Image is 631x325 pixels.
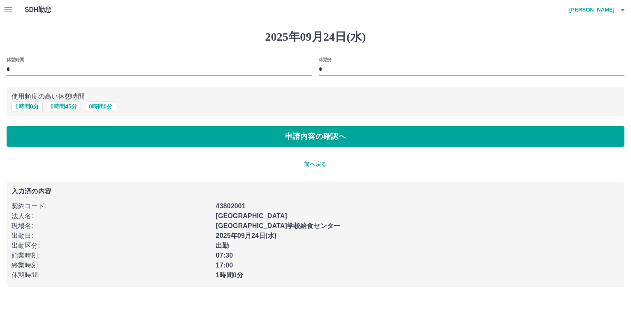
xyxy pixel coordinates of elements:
b: [GEOGRAPHIC_DATA] [216,212,287,219]
b: 2025年09月24日(水) [216,232,276,239]
b: 出勤 [216,242,229,249]
p: 入力済の内容 [12,188,619,195]
button: 申請内容の確認へ [7,126,624,147]
b: 17:00 [216,262,233,269]
button: 0時間45分 [47,101,81,111]
p: 前へ戻る [7,160,624,168]
p: 契約コード : [12,201,211,211]
p: 使用頻度の高い休憩時間 [12,92,619,101]
b: 1時間0分 [216,272,243,279]
p: 出勤日 : [12,231,211,241]
label: 休憩時間 [7,56,24,62]
b: [GEOGRAPHIC_DATA]学校給食センター [216,222,340,229]
h1: 2025年09月24日(水) [7,30,624,44]
b: 07:30 [216,252,233,259]
p: 出勤区分 : [12,241,211,251]
p: 休憩時間 : [12,270,211,280]
p: 法人名 : [12,211,211,221]
b: 43802001 [216,203,245,210]
p: 始業時刻 : [12,251,211,260]
p: 現場名 : [12,221,211,231]
button: 1時間0分 [12,101,43,111]
button: 0時間0分 [85,101,116,111]
p: 終業時刻 : [12,260,211,270]
label: 休憩分 [319,56,332,62]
